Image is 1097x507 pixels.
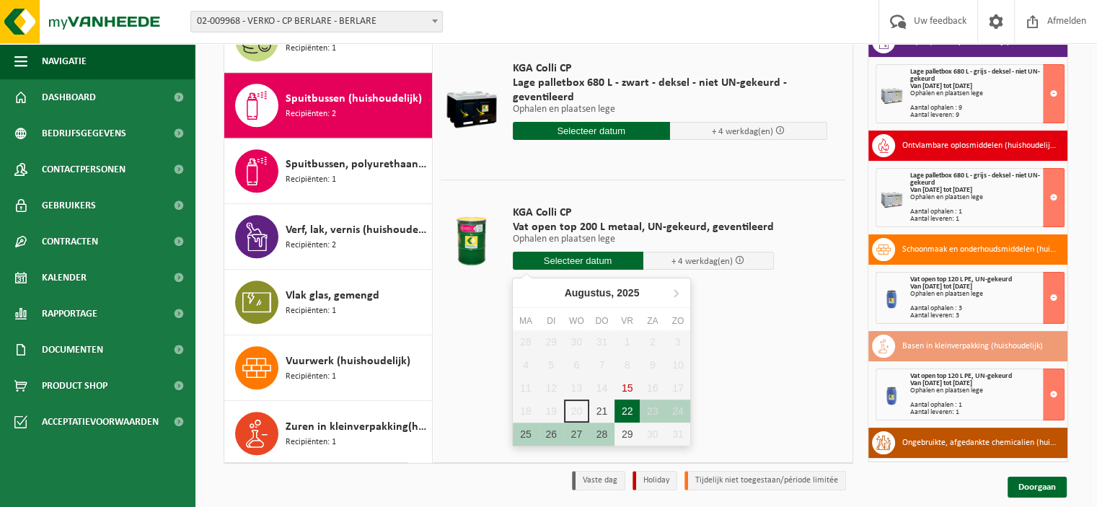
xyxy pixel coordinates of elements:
[286,90,422,107] span: Spuitbussen (huishoudelijk)
[42,368,107,404] span: Product Shop
[910,68,1040,83] span: Lage palletbox 680 L - grijs - deksel - niet UN-gekeurd
[910,305,1064,312] div: Aantal ophalen : 3
[191,12,442,32] span: 02-009968 - VERKO - CP BERLARE - BERLARE
[910,172,1040,187] span: Lage palletbox 680 L - grijs - deksel - niet UN-gekeurd
[224,204,433,270] button: Verf, lak, vernis (huishoudelijk) Recipiënten: 2
[286,304,336,318] span: Recipiënten: 1
[42,79,96,115] span: Dashboard
[190,11,443,32] span: 02-009968 - VERKO - CP BERLARE - BERLARE
[42,332,103,368] span: Documenten
[589,423,614,446] div: 28
[286,156,428,173] span: Spuitbussen, polyurethaan (PU) (huishoudelijk)
[910,194,1064,201] div: Ophalen en plaatsen lege
[559,281,646,304] div: Augustus,
[614,423,640,446] div: 29
[1008,477,1067,498] a: Doorgaan
[286,287,379,304] span: Vlak glas, gemengd
[513,234,774,244] p: Ophalen en plaatsen lege
[712,127,773,136] span: + 4 werkdag(en)
[910,387,1064,394] div: Ophalen en plaatsen lege
[902,238,1057,261] h3: Schoonmaak en onderhoudsmiddelen (huishoudelijk)
[224,335,433,401] button: Vuurwerk (huishoudelijk) Recipiënten: 1
[614,400,640,423] div: 22
[910,82,972,90] strong: Van [DATE] tot [DATE]
[564,314,589,328] div: wo
[684,471,846,490] li: Tijdelijk niet toegestaan/période limitée
[910,291,1064,298] div: Ophalen en plaatsen lege
[286,353,410,370] span: Vuurwerk (huishoudelijk)
[910,283,972,291] strong: Van [DATE] tot [DATE]
[513,206,774,220] span: KGA Colli CP
[539,423,564,446] div: 26
[286,107,336,121] span: Recipiënten: 2
[902,134,1057,157] h3: Ontvlambare oplosmiddelen (huishoudelijk)
[42,404,159,440] span: Acceptatievoorwaarden
[513,76,828,105] span: Lage palletbox 680 L - zwart - deksel - niet UN-gekeurd - geventileerd
[286,173,336,187] span: Recipiënten: 1
[910,409,1064,416] div: Aantal leveren: 1
[910,379,972,387] strong: Van [DATE] tot [DATE]
[671,257,733,266] span: + 4 werkdag(en)
[910,275,1012,283] span: Vat open top 120 L PE, UN-gekeurd
[513,220,774,234] span: Vat open top 200 L metaal, UN-gekeurd, geventileerd
[513,105,828,115] p: Ophalen en plaatsen lege
[614,314,640,328] div: vr
[513,314,538,328] div: ma
[286,221,428,239] span: Verf, lak, vernis (huishoudelijk)
[640,314,665,328] div: za
[539,314,564,328] div: di
[589,400,614,423] div: 21
[617,288,639,298] i: 2025
[665,314,690,328] div: zo
[902,431,1057,454] h3: Ongebruikte, afgedankte chemicalien (huishoudelijk)
[572,471,625,490] li: Vaste dag
[910,402,1064,409] div: Aantal ophalen : 1
[910,105,1064,112] div: Aantal ophalen : 9
[910,208,1064,216] div: Aantal ophalen : 1
[224,138,433,204] button: Spuitbussen, polyurethaan (PU) (huishoudelijk) Recipiënten: 1
[224,270,433,335] button: Vlak glas, gemengd Recipiënten: 1
[910,216,1064,223] div: Aantal leveren: 1
[42,260,87,296] span: Kalender
[286,239,336,252] span: Recipiënten: 2
[633,471,677,490] li: Holiday
[42,224,98,260] span: Contracten
[42,115,126,151] span: Bedrijfsgegevens
[42,188,96,224] span: Gebruikers
[513,122,670,140] input: Selecteer datum
[42,151,125,188] span: Contactpersonen
[910,186,972,194] strong: Van [DATE] tot [DATE]
[564,423,589,446] div: 27
[910,312,1064,319] div: Aantal leveren: 3
[42,43,87,79] span: Navigatie
[902,335,1043,358] h3: Basen in kleinverpakking (huishoudelijk)
[910,372,1012,380] span: Vat open top 120 L PE, UN-gekeurd
[224,401,433,466] button: Zuren in kleinverpakking(huishoudelijk) Recipiënten: 1
[513,423,538,446] div: 25
[910,90,1064,97] div: Ophalen en plaatsen lege
[42,296,97,332] span: Rapportage
[286,370,336,384] span: Recipiënten: 1
[224,73,433,138] button: Spuitbussen (huishoudelijk) Recipiënten: 2
[910,112,1064,119] div: Aantal leveren: 9
[286,418,428,436] span: Zuren in kleinverpakking(huishoudelijk)
[513,252,643,270] input: Selecteer datum
[286,42,336,56] span: Recipiënten: 1
[589,314,614,328] div: do
[286,436,336,449] span: Recipiënten: 1
[513,61,828,76] span: KGA Colli CP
